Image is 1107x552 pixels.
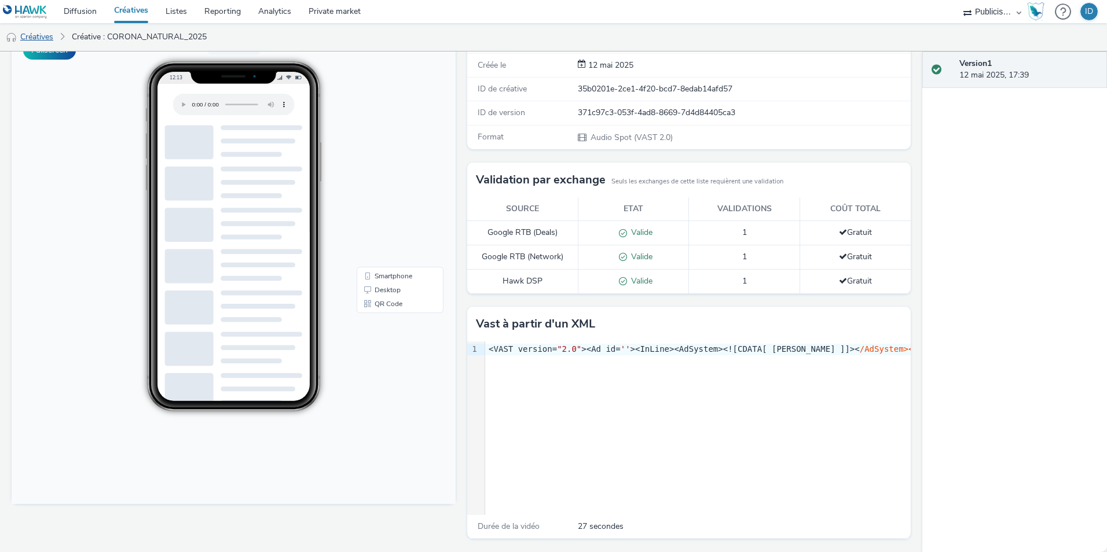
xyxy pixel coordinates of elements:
span: Gratuit [839,275,872,286]
span: 27 secondes [578,521,624,532]
td: Hawk DSP [467,269,578,293]
li: Smartphone [347,240,430,253]
span: '' [621,344,631,354]
span: "2.0" [557,344,581,354]
span: Format [478,131,504,142]
img: audio [6,32,17,43]
div: 1 [467,344,479,355]
div: 35b0201e-2ce1-4f20-bcd7-8edab14afd57 [578,83,910,95]
span: ID de créative [478,83,527,94]
a: Hawk Academy [1027,2,1049,21]
td: Google RTB (Network) [467,245,578,270]
th: Coût total [800,197,911,221]
th: Source [467,197,578,221]
h3: Validation par exchange [476,171,606,189]
div: 371c97c3-053f-4ad8-8669-7d4d84405ca3 [578,107,910,119]
span: QR Code [363,271,391,278]
img: Hawk Academy [1027,2,1044,21]
span: Desktop [363,257,389,264]
div: ID [1085,3,1093,20]
li: Desktop [347,253,430,267]
span: Smartphone [363,243,401,250]
span: 12:13 [158,45,171,51]
span: ID de version [478,107,525,118]
td: Google RTB (Deals) [467,221,578,245]
strong: Version 1 [959,58,992,69]
span: 1 [742,251,747,262]
span: Durée de la vidéo [478,521,540,532]
span: Gratuit [839,227,872,238]
span: 1 [742,227,747,238]
span: 12 mai 2025 [586,60,633,71]
span: Valide [627,227,653,238]
span: Valide [627,275,653,286]
span: /AdSystem><AdTitle><![CDATA[ Test_Hawk ]]></ [860,344,1075,354]
th: Validations [689,197,800,221]
img: undefined Logo [3,5,47,19]
div: Création 12 mai 2025, 17:39 [586,60,633,71]
th: Etat [578,197,689,221]
span: Audio Spot (VAST 2.0) [589,132,673,143]
span: 1 [742,275,747,286]
li: QR Code [347,267,430,281]
span: Gratuit [839,251,872,262]
a: Créative : CORONA_NATURAL_2025 [66,23,212,51]
span: Créée le [478,60,506,71]
div: 12 mai 2025, 17:39 [959,58,1098,82]
small: Seuls les exchanges de cette liste requièrent une validation [611,177,783,186]
h3: Vast à partir d'un XML [476,315,595,333]
span: Valide [627,251,653,262]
